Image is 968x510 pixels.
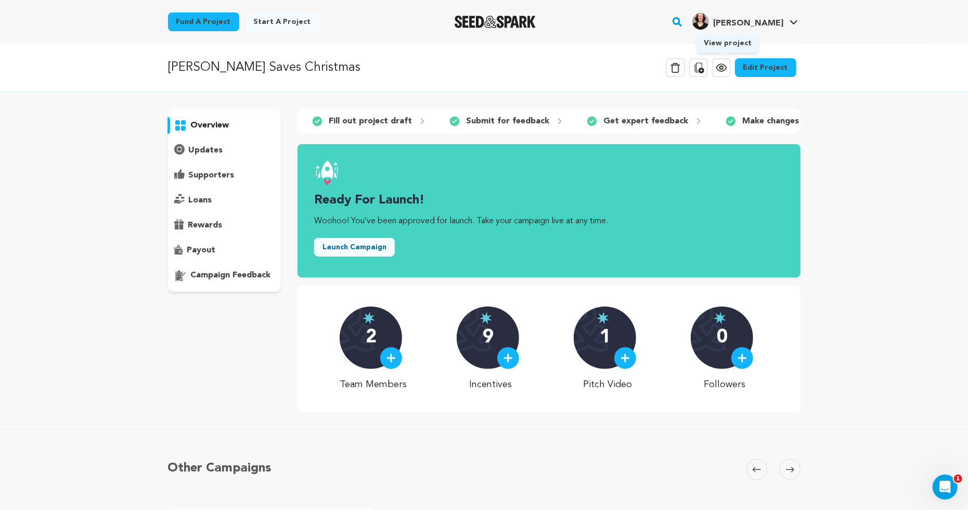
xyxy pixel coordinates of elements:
button: Launch Campaign [314,238,395,257]
p: Woohoo! You’ve been approved for launch. Take your campaign live at any time. [314,215,783,227]
button: payout [168,242,281,259]
button: campaign feedback [168,267,281,284]
p: 2 [366,327,377,348]
p: rewards [188,219,223,232]
img: plus.svg [386,353,396,363]
a: Start a project [246,12,319,31]
button: rewards [168,217,281,234]
p: Incentives [457,377,524,392]
span: [PERSON_NAME] [713,19,783,28]
iframe: Intercom live chat [933,475,958,500]
p: Pitch Video [574,377,641,392]
a: Edit Project [735,58,796,77]
button: loans [168,192,281,209]
p: supporters [189,169,235,182]
p: Get expert feedback [603,115,688,127]
p: updates [189,144,223,157]
p: Submit for feedback [466,115,549,127]
p: loans [189,194,212,207]
span: Jay G.'s Profile [690,11,800,33]
img: plus.svg [504,353,513,363]
div: Jay G.'s Profile [692,13,783,30]
a: Seed&Spark Homepage [455,16,536,28]
button: overview [168,117,281,134]
img: plus.svg [738,353,747,363]
img: f896147b4dd8579a.jpg [692,13,709,30]
p: overview [191,119,229,132]
p: 1 [600,327,611,348]
p: Fill out project draft [329,115,412,127]
p: Team Members [340,377,407,392]
a: Jay G.'s Profile [690,11,800,30]
button: updates [168,142,281,159]
h5: Other Campaigns [168,459,272,478]
span: 1 [954,475,962,483]
a: Fund a project [168,12,239,31]
p: 9 [483,327,494,348]
h3: Ready for launch! [314,192,783,209]
img: launch.svg [314,161,339,186]
p: payout [187,244,216,257]
img: Seed&Spark Logo Dark Mode [455,16,536,28]
p: campaign feedback [191,269,271,282]
p: [PERSON_NAME] Saves Christmas [168,58,361,77]
button: supporters [168,167,281,184]
p: 0 [717,327,728,348]
p: Followers [691,377,758,392]
img: plus.svg [621,353,630,363]
p: Make changes [742,115,799,127]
